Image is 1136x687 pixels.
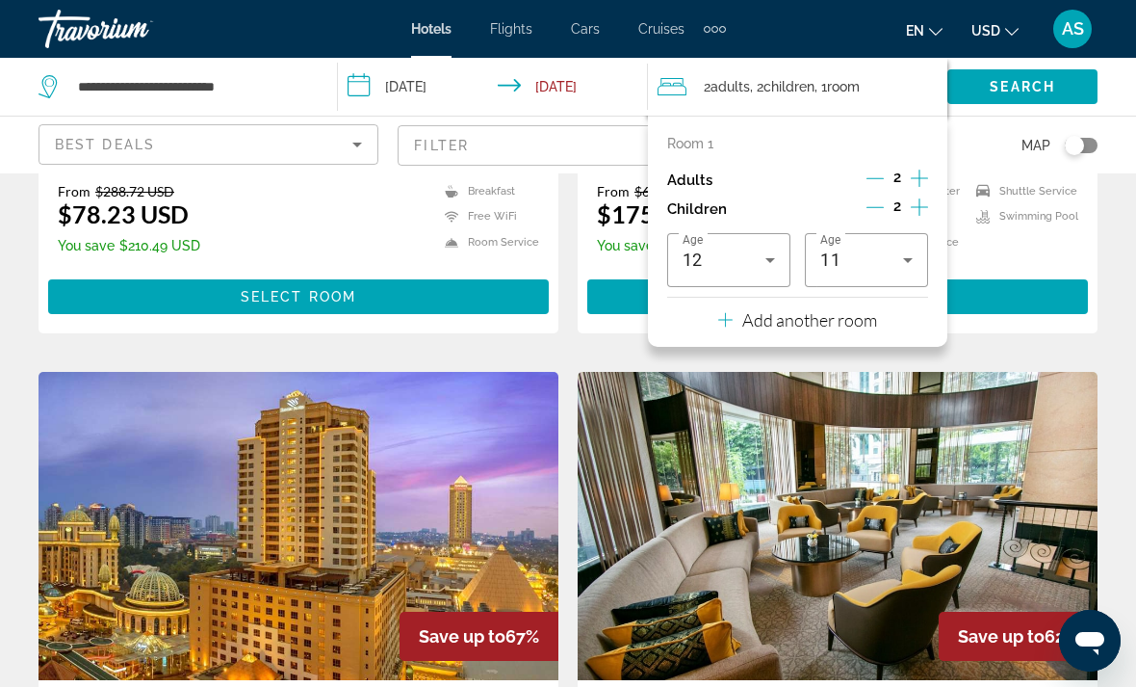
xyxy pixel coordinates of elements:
button: Extra navigation items [704,13,726,44]
button: Select Room [587,279,1088,314]
a: Hotels [411,21,452,37]
button: Increment children [911,195,928,224]
span: Room [827,79,860,94]
span: Save up to [958,626,1045,647]
a: Cars [571,21,600,37]
button: Decrement children [866,198,884,221]
ins: $175.90 USD [597,199,742,228]
span: Search [990,79,1055,94]
p: Children [667,201,727,218]
ins: $78.23 USD [58,199,189,228]
li: Free WiFi [435,209,539,225]
span: Age [820,233,840,247]
span: You save [58,238,115,253]
button: Change language [906,16,942,44]
button: Search [947,69,1097,104]
button: Increment adults [911,166,928,195]
a: Cruises [638,21,684,37]
p: $210.49 USD [58,238,200,253]
span: From [597,183,630,199]
button: Decrement adults [866,169,884,192]
span: Adults [710,79,750,94]
span: Select Room [241,289,356,304]
iframe: Кнопка запуска окна обмена сообщениями [1059,610,1121,672]
a: Travorium [39,4,231,54]
li: Room Service [435,234,539,251]
span: USD [971,23,1000,39]
a: Select Room [587,283,1088,304]
span: Age [683,233,703,247]
span: 12 [683,250,703,270]
button: Toggle map [1050,137,1097,154]
span: 11 [820,250,840,270]
img: Hotel image [578,372,1097,680]
p: Add another room [742,309,877,330]
li: Shuttle Service [967,183,1078,199]
del: $288.72 USD [95,183,174,199]
span: AS [1062,19,1084,39]
span: 2 [893,198,901,214]
span: en [906,23,924,39]
button: Change currency [971,16,1019,44]
span: You save [597,238,654,253]
button: Select Room [48,279,549,314]
button: Check-in date: Oct 3, 2025 Check-out date: Oct 6, 2025 [338,58,647,116]
button: Add another room [718,298,877,337]
span: 2 [893,170,901,185]
del: $623.69 USD [634,183,713,199]
mat-select: Sort by [55,133,362,156]
span: From [58,183,90,199]
button: Travelers: 2 adults, 2 children [648,58,947,116]
span: Save up to [419,626,505,647]
span: Children [763,79,814,94]
div: 62% [939,612,1097,661]
p: Room 1 [667,136,713,151]
button: Filter [398,124,737,167]
p: Adults [667,172,712,189]
span: Best Deals [55,137,155,152]
span: Map [1021,132,1050,159]
a: Flights [490,21,532,37]
p: $447.79 USD [597,238,742,253]
img: Hotel image [39,372,558,680]
li: Swimming Pool [967,209,1078,225]
span: 2 [704,73,750,100]
a: Select Room [48,283,549,304]
div: 67% [400,612,558,661]
li: Breakfast [435,183,539,199]
span: , 1 [814,73,860,100]
button: User Menu [1047,9,1097,49]
span: , 2 [750,73,814,100]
